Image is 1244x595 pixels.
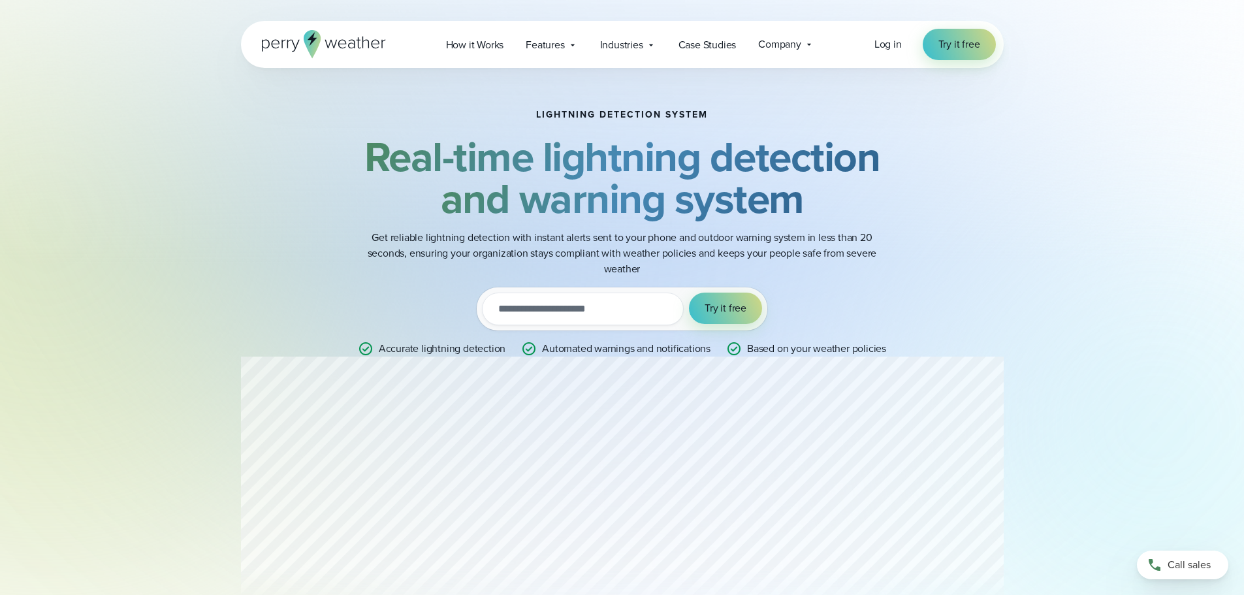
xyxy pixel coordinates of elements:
[361,230,884,277] p: Get reliable lightning detection with instant alerts sent to your phone and outdoor warning syste...
[536,110,708,120] h1: Lightning detection system
[1137,551,1228,579] a: Call sales
[364,126,880,229] strong: Real-time lightning detection and warning system
[1168,557,1211,573] span: Call sales
[526,37,564,53] span: Features
[446,37,504,53] span: How it Works
[689,293,762,324] button: Try it free
[938,37,980,52] span: Try it free
[600,37,643,53] span: Industries
[678,37,737,53] span: Case Studies
[747,341,886,357] p: Based on your weather policies
[435,31,515,58] a: How it Works
[874,37,902,52] a: Log in
[758,37,801,52] span: Company
[542,341,710,357] p: Automated warnings and notifications
[705,300,746,316] span: Try it free
[667,31,748,58] a: Case Studies
[923,29,996,60] a: Try it free
[379,341,505,357] p: Accurate lightning detection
